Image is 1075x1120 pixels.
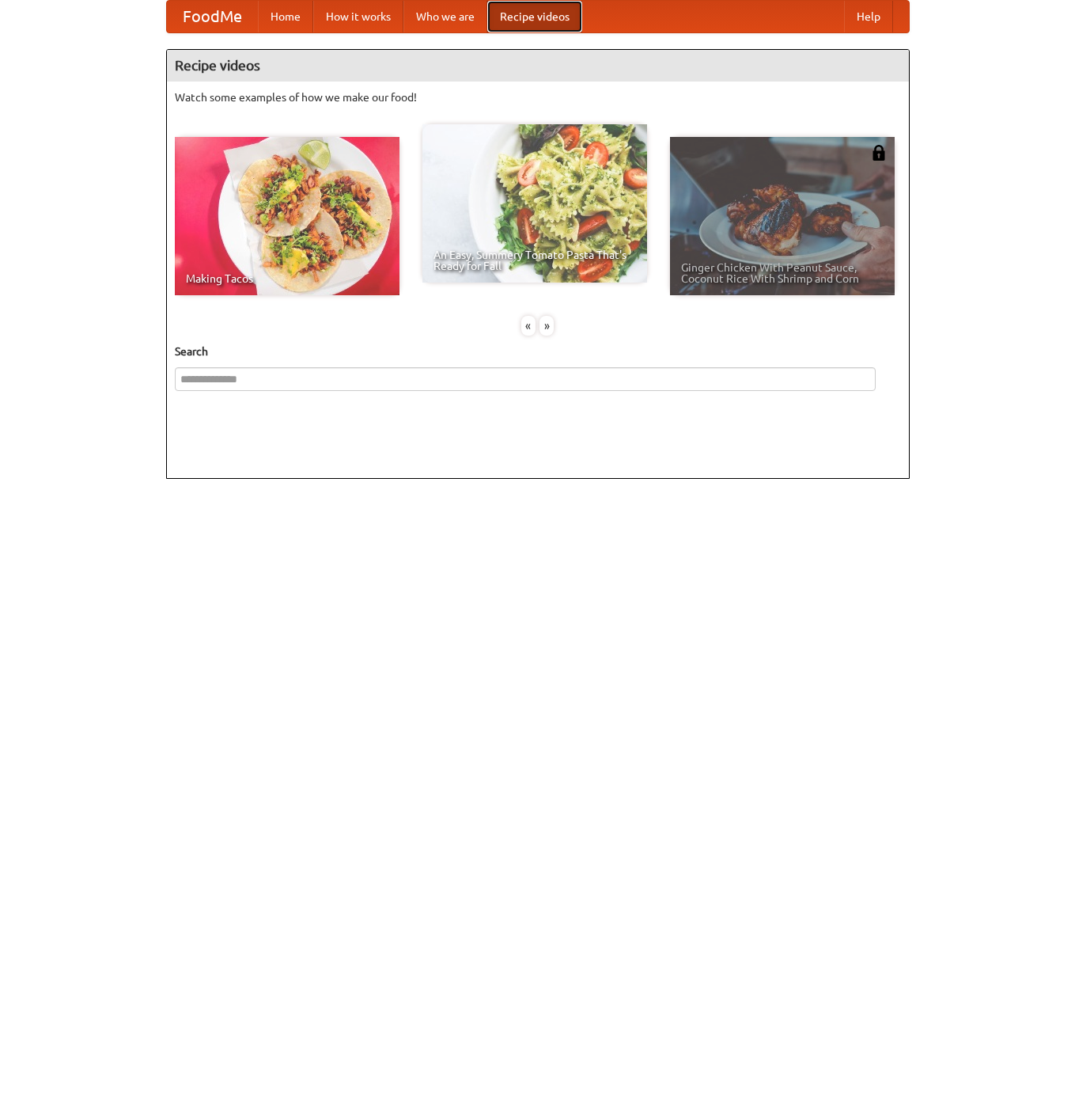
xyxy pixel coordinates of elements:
a: Recipe videos [487,1,582,32]
img: 483408.png [871,145,887,161]
a: Making Tacos [175,137,399,295]
a: An Easy, Summery Tomato Pasta That's Ready for Fall [422,124,647,283]
span: An Easy, Summery Tomato Pasta That's Ready for Fall [433,249,636,271]
a: FoodMe [167,1,258,32]
p: Watch some examples of how we make our food! [175,89,901,105]
span: Making Tacos [186,273,388,284]
a: How it works [313,1,403,32]
div: » [539,316,554,336]
a: Home [258,1,313,32]
h4: Recipe videos [167,50,909,82]
a: Help [844,1,893,32]
a: Who we are [403,1,487,32]
div: « [521,316,536,336]
h5: Search [175,344,901,359]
